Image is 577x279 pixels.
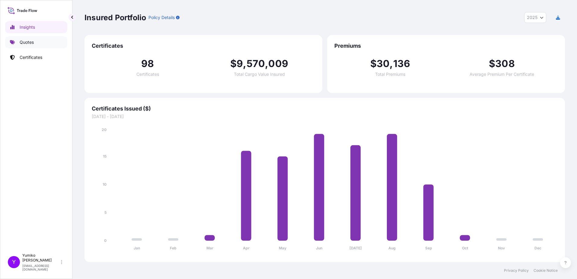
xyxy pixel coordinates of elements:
span: 308 [495,59,515,69]
a: Quotes [5,36,67,48]
tspan: 10 [103,182,107,187]
span: , [265,59,268,69]
tspan: 0 [104,238,107,243]
span: Total Cargo Value Insured [234,72,285,76]
span: , [390,59,393,69]
span: Y [12,259,16,265]
p: Yumiko [PERSON_NAME] [22,253,60,263]
span: Total Premiums [375,72,405,76]
tspan: 20 [102,127,107,132]
span: 2025 [527,14,537,21]
span: Certificates [136,72,159,76]
tspan: 5 [104,210,107,215]
a: Privacy Policy [504,268,529,273]
tspan: Sep [425,246,432,250]
span: Average Premium Per Certificate [470,72,534,76]
span: $ [370,59,377,69]
tspan: Aug [388,246,396,250]
span: $ [489,59,495,69]
span: 136 [393,59,410,69]
tspan: Apr [243,246,250,250]
span: 9 [237,59,243,69]
span: 570 [247,59,265,69]
p: Certificates [20,54,42,60]
p: Insights [20,24,35,30]
a: Cookie Notice [534,268,558,273]
tspan: Mar [206,246,213,250]
span: 98 [141,59,154,69]
tspan: [DATE] [349,246,362,250]
p: Quotes [20,39,34,45]
p: [EMAIL_ADDRESS][DOMAIN_NAME] [22,264,60,271]
span: 30 [377,59,390,69]
span: [DATE] - [DATE] [92,114,558,120]
tspan: 15 [103,154,107,159]
a: Insights [5,21,67,33]
p: Insured Portfolio [84,13,146,22]
tspan: May [279,246,287,250]
a: Certificates [5,51,67,63]
span: 009 [268,59,288,69]
tspan: Oct [462,246,468,250]
tspan: Nov [498,246,505,250]
span: , [243,59,246,69]
span: Certificates Issued ($) [92,105,558,112]
button: Year Selector [524,12,546,23]
tspan: Jun [316,246,322,250]
tspan: Jan [134,246,140,250]
p: Policy Details [148,14,175,21]
tspan: Dec [534,246,541,250]
span: Certificates [92,42,315,50]
span: Premiums [334,42,558,50]
span: $ [230,59,237,69]
tspan: Feb [170,246,177,250]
